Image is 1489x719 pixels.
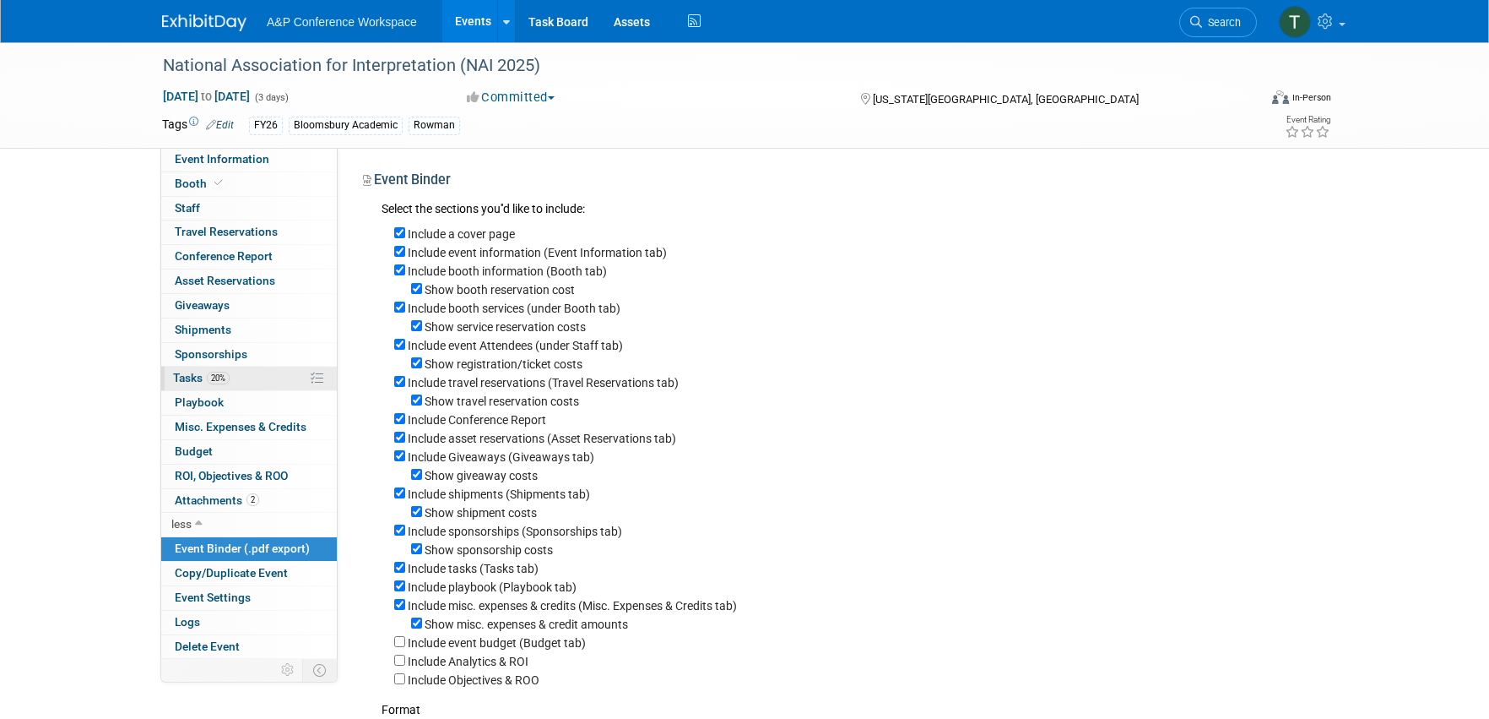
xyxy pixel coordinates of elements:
[1202,16,1241,29] span: Search
[425,283,575,297] label: Show booth reservation cost
[207,372,230,384] span: 20%
[425,357,582,371] label: Show registration/ticket costs
[161,245,337,269] a: Conference Report
[408,525,622,538] label: Include sponsorships (Sponsorships tab)
[162,116,234,135] td: Tags
[161,148,337,172] a: Event Information
[408,227,515,241] label: Include a cover page
[409,117,460,134] div: Rowman
[363,171,1314,195] div: Event Binder
[175,420,306,433] span: Misc. Expenses & Credits
[175,493,259,507] span: Attachments
[253,92,289,103] span: (3 days)
[382,689,1314,718] div: Format
[249,117,283,134] div: FY26
[425,395,579,408] label: Show travel reservation costs
[1272,90,1289,104] img: Format-Inperson.png
[289,117,403,134] div: Bloomsbury Academic
[161,611,337,635] a: Logs
[408,246,667,259] label: Include event information (Event Information tab)
[175,152,269,166] span: Event Information
[161,537,337,561] a: Event Binder (.pdf export)
[461,89,561,106] button: Committed
[175,640,240,653] span: Delete Event
[246,493,259,506] span: 2
[1291,91,1331,104] div: In-Person
[408,655,528,668] label: Include Analytics & ROI
[303,659,338,681] td: Toggle Event Tabs
[175,298,230,312] span: Giveaways
[1179,8,1257,37] a: Search
[161,343,337,367] a: Sponsorships
[175,201,200,215] span: Staff
[161,440,337,464] a: Budget
[161,586,337,610] a: Event Settings
[175,542,310,555] span: Event Binder (.pdf export)
[175,469,288,482] span: ROI, Objectives & ROO
[171,517,192,531] span: less
[873,93,1139,106] span: [US_STATE][GEOGRAPHIC_DATA], [GEOGRAPHIC_DATA]
[408,376,679,389] label: Include travel reservations (Travel Reservations tab)
[173,371,230,384] span: Tasks
[267,15,417,29] span: A&P Conference Workspace
[161,635,337,659] a: Delete Event
[161,319,337,342] a: Shipments
[161,294,337,318] a: Giveaways
[161,270,337,293] a: Asset Reservations
[175,591,251,604] span: Event Settings
[408,599,737,613] label: Include misc. expenses & credits (Misc. Expenses & Credits tab)
[425,543,553,557] label: Show sponsorship costs
[408,450,594,464] label: Include Giveaways (Giveaways tab)
[161,197,337,221] a: Staff
[175,566,288,580] span: Copy/Duplicate Event
[198,90,214,103] span: to
[425,469,538,482] label: Show giveaway costs
[1279,6,1311,38] img: Taylor Thompson
[161,513,337,537] a: less
[408,339,623,352] label: Include event Attendees (under Staff tab)
[425,506,537,520] label: Show shipment costs
[162,14,246,31] img: ExhibitDay
[408,432,676,445] label: Include asset reservations (Asset Reservations tab)
[206,119,234,131] a: Edit
[408,673,539,687] label: Include Objectives & ROO
[425,618,628,631] label: Show misc. expenses & credit amounts
[161,391,337,415] a: Playbook
[214,178,223,188] i: Booth reservation complete
[382,200,1314,220] div: Select the sections you''d like to include:
[175,323,231,336] span: Shipments
[408,636,586,650] label: Include event budget (Budget tab)
[175,177,226,190] span: Booth
[273,659,303,681] td: Personalize Event Tab Strip
[1285,116,1330,124] div: Event Rating
[408,302,620,315] label: Include booth services (under Booth tab)
[408,413,546,427] label: Include Conference Report
[408,264,607,278] label: Include booth information (Booth tab)
[161,367,337,390] a: Tasks20%
[175,615,200,629] span: Logs
[175,444,213,458] span: Budget
[425,320,586,334] label: Show service reservation costs
[161,172,337,196] a: Booth
[408,488,590,501] label: Include shipments (Shipments tab)
[161,489,337,513] a: Attachments2
[161,221,337,244] a: Travel Reservations
[161,465,337,488] a: ROI, Objectives & ROO
[408,562,539,575] label: Include tasks (Tasks tab)
[161,562,337,586] a: Copy/Duplicate Event
[162,89,251,104] span: [DATE] [DATE]
[1157,88,1331,113] div: Event Format
[175,347,247,361] span: Sponsorships
[175,249,273,263] span: Conference Report
[161,416,337,439] a: Misc. Expenses & Credits
[175,274,275,287] span: Asset Reservations
[408,580,577,594] label: Include playbook (Playbook tab)
[157,51,1232,81] div: National Association for Interpretation (NAI 2025)
[175,395,224,409] span: Playbook
[175,225,278,238] span: Travel Reservations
